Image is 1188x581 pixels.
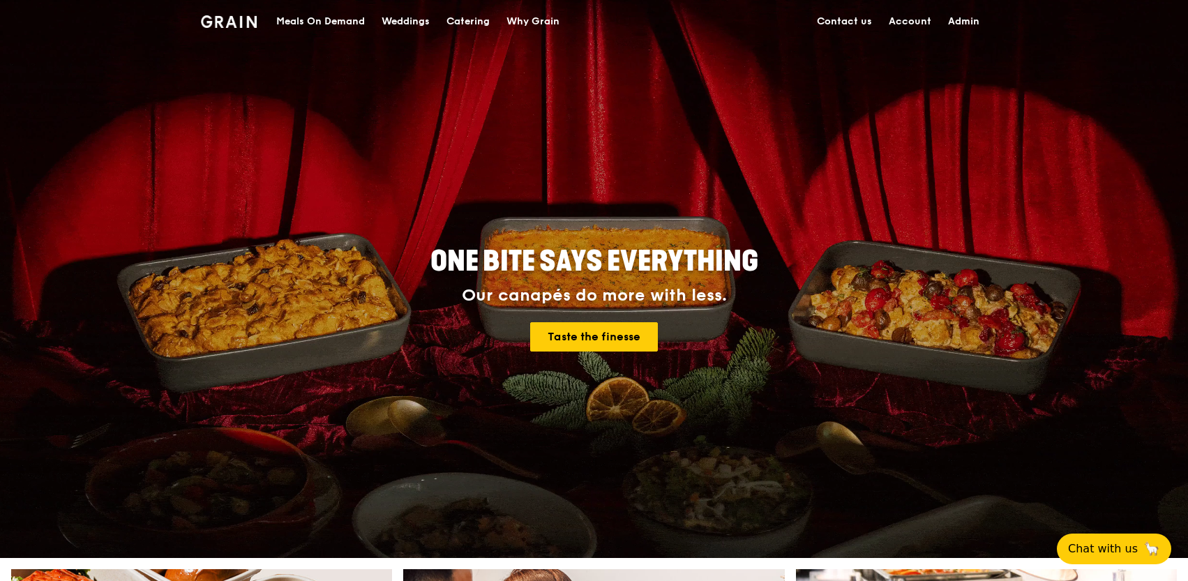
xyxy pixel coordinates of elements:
[530,322,658,352] a: Taste the finesse
[343,286,845,305] div: Our canapés do more with less.
[506,1,559,43] div: Why Grain
[430,245,758,278] span: ONE BITE SAYS EVERYTHING
[880,1,940,43] a: Account
[498,1,568,43] a: Why Grain
[1143,541,1160,557] span: 🦙
[940,1,988,43] a: Admin
[373,1,438,43] a: Weddings
[446,1,490,43] div: Catering
[276,1,365,43] div: Meals On Demand
[1057,534,1171,564] button: Chat with us🦙
[809,1,880,43] a: Contact us
[201,15,257,28] img: Grain
[438,1,498,43] a: Catering
[382,1,430,43] div: Weddings
[1068,541,1138,557] span: Chat with us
